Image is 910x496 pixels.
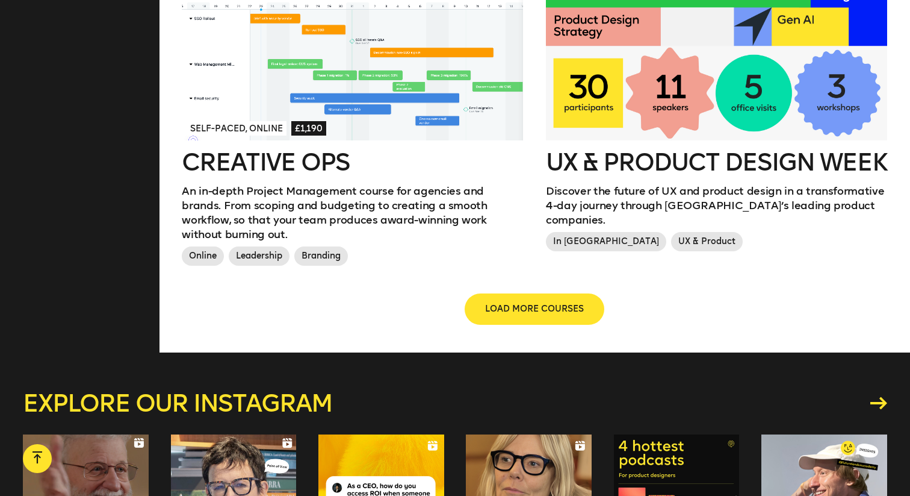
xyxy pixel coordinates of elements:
[182,184,523,242] p: An in-depth Project Management course for agencies and brands. From scoping and budgeting to crea...
[187,121,286,136] span: Self-paced, Online
[546,232,666,251] span: In [GEOGRAPHIC_DATA]
[466,295,603,324] button: LOAD MORE COURSES
[671,232,743,251] span: UX & Product
[546,184,887,227] p: Discover the future of UX and product design in a transformative 4-day journey through [GEOGRAPHI...
[294,246,348,266] span: Branding
[182,150,523,174] h2: Creative Ops
[291,121,326,136] span: £1,190
[182,246,224,266] span: Online
[485,303,584,315] span: LOAD MORE COURSES
[23,391,887,415] a: Explore our instagram
[546,150,887,174] h2: UX & Product Design Week
[229,246,289,266] span: Leadership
